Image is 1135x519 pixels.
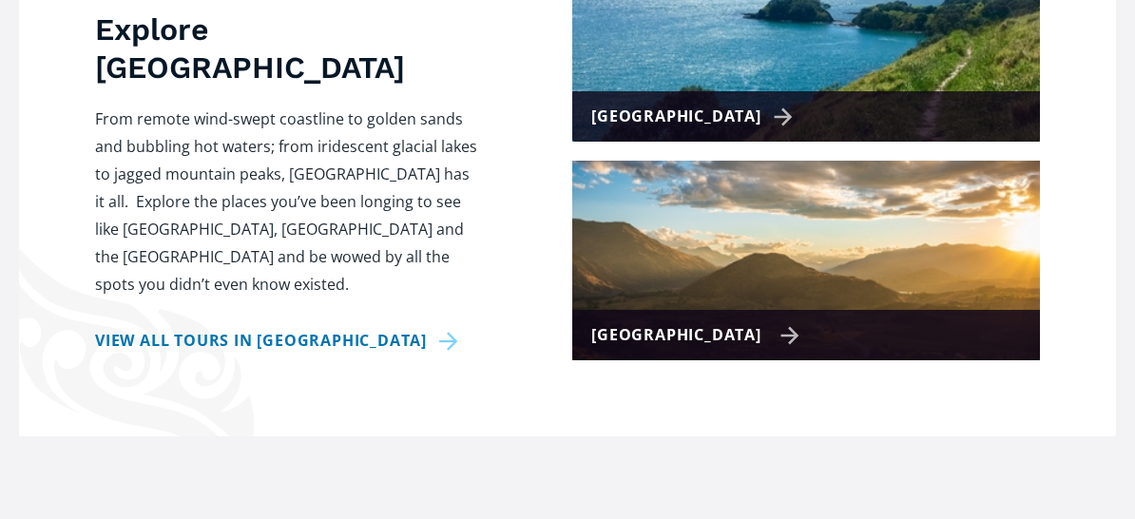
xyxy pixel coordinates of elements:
h3: Explore [GEOGRAPHIC_DATA] [95,10,477,86]
div: [GEOGRAPHIC_DATA] [591,321,799,349]
div: [GEOGRAPHIC_DATA] [591,103,799,130]
a: View all tours in [GEOGRAPHIC_DATA] [95,327,465,355]
a: [GEOGRAPHIC_DATA] [572,161,1040,360]
p: From remote wind-swept coastline to golden sands and bubbling hot waters; from iridescent glacial... [95,106,477,298]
